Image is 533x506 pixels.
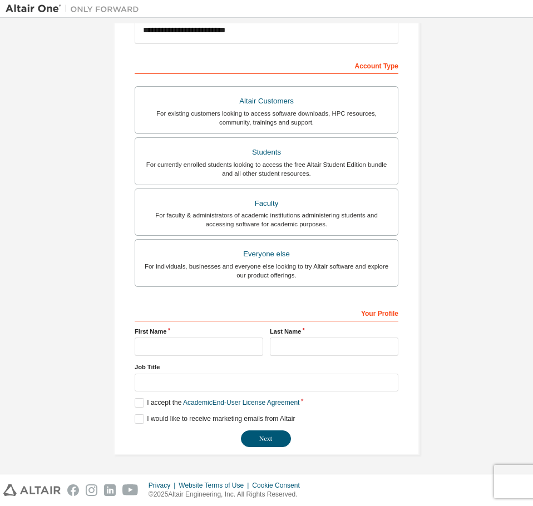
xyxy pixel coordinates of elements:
[67,484,79,496] img: facebook.svg
[135,363,398,371] label: Job Title
[149,481,179,490] div: Privacy
[142,145,391,160] div: Students
[86,484,97,496] img: instagram.svg
[270,327,398,336] label: Last Name
[142,160,391,178] div: For currently enrolled students looking to access the free Altair Student Edition bundle and all ...
[142,262,391,280] div: For individuals, businesses and everyone else looking to try Altair software and explore our prod...
[135,304,398,321] div: Your Profile
[142,246,391,262] div: Everyone else
[135,398,299,408] label: I accept the
[241,430,291,447] button: Next
[142,93,391,109] div: Altair Customers
[142,196,391,211] div: Faculty
[252,481,306,490] div: Cookie Consent
[6,3,145,14] img: Altair One
[142,211,391,229] div: For faculty & administrators of academic institutions administering students and accessing softwa...
[179,481,252,490] div: Website Terms of Use
[135,327,263,336] label: First Name
[104,484,116,496] img: linkedin.svg
[149,490,307,499] p: © 2025 Altair Engineering, Inc. All Rights Reserved.
[142,109,391,127] div: For existing customers looking to access software downloads, HPC resources, community, trainings ...
[3,484,61,496] img: altair_logo.svg
[183,399,299,406] a: Academic End-User License Agreement
[122,484,139,496] img: youtube.svg
[135,56,398,74] div: Account Type
[135,414,295,424] label: I would like to receive marketing emails from Altair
